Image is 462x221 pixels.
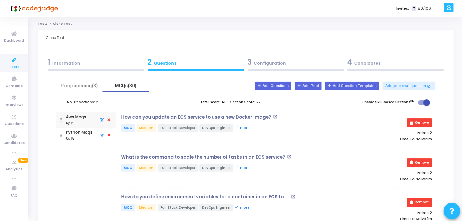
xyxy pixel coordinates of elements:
div: : 15 [66,121,75,126]
label: Section Score: 22 [230,100,260,105]
img: drag icon [60,112,62,128]
span: Full Stack Developer [158,164,198,172]
nav: breadcrumb [38,22,454,26]
label: Enable Skill-based Sections : [363,100,414,105]
button: Remove [407,158,432,167]
span: 1m [427,177,432,181]
div: Aws Mcqs [66,114,86,120]
span: Full Stack Developer [158,204,198,211]
span: Contests [6,83,23,89]
label: Total Score: 41 [200,100,226,105]
a: 2Questions [146,55,246,73]
span: Medium [136,124,156,132]
div: Python Mcqs [66,129,93,135]
div: Questions [148,57,244,68]
a: 3Configuration [246,55,346,73]
button: +1 more [234,125,250,131]
mat-icon: open_in_new [427,84,431,88]
span: MCQ [121,124,135,132]
div: Clone Test [46,30,64,46]
a: 1Information [46,55,146,73]
a: Tests [38,22,48,26]
b: | [227,100,228,104]
span: 1m [427,217,432,221]
span: 1m [427,137,432,141]
span: Tests [9,64,19,70]
span: 4 [347,57,352,67]
div: Candidates [347,57,444,68]
span: DevOps Engineer [199,124,233,132]
p: Time To Solve: [333,177,432,181]
button: Add Pool [295,82,322,90]
button: +1 more [234,205,250,211]
span: 3 [248,57,252,67]
span: 2 [148,57,152,67]
mat-icon: open_in_new [291,195,296,199]
span: Candidates [4,140,25,146]
span: Interviews [5,102,24,108]
span: Medium [136,164,156,172]
button: Add your own question [383,82,435,90]
p: How can you update an ECS service to use a new Docker image? [121,115,271,120]
span: 2 [430,130,432,135]
span: New [18,158,28,163]
span: T [412,6,416,11]
span: 80/106 [418,6,431,11]
span: MCQ [121,164,135,172]
mat-icon: open_in_new [273,115,278,119]
span: Full Stack Developer [158,124,198,132]
img: drag icon [60,128,62,143]
span: 2 [430,170,432,175]
span: Medium [136,204,156,211]
button: +1 more [234,165,250,171]
p: Points: [333,131,432,135]
div: Information [48,57,144,68]
span: FAQ [11,193,18,199]
span: 2 [430,210,432,215]
label: No. Of Sections: 2 [67,100,98,105]
label: Invites: [396,6,409,11]
span: 1 [48,57,51,67]
span: DevOps Engineer [199,204,233,211]
span: Clone Test [53,22,72,26]
span: Questions [5,121,24,127]
span: MCQ [121,204,135,211]
button: Add Question Templates [325,82,379,90]
div: : 15 [66,136,75,141]
p: Time To Solve: [333,217,432,221]
span: DevOps Engineer [199,164,233,172]
p: Points: [333,171,432,175]
p: What is the command to scale the number of tasks in an ECS service? [121,155,285,160]
p: How do you define environment variables for a container in an ECS task definition? [121,194,289,200]
p: Time To Solve: [333,137,432,141]
mat-icon: open_in_new [287,155,292,159]
a: 4Candidates [346,55,445,73]
button: Remove [407,118,432,127]
div: MCQs(30) [107,82,145,89]
button: Remove [407,198,432,207]
div: Programming(3) [60,82,99,89]
span: Dashboard [4,38,24,44]
span: Analytics [6,167,23,172]
p: Points: [333,211,432,215]
button: Add Questions [255,82,291,90]
img: logo [8,2,58,15]
div: Configuration [248,57,344,68]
